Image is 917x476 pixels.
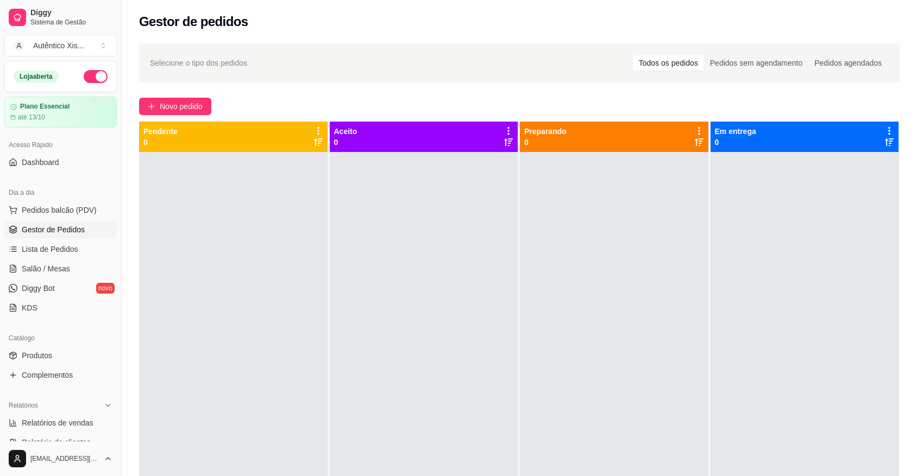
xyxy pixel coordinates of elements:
[4,221,117,238] a: Gestor de Pedidos
[22,302,37,313] span: KDS
[4,299,117,316] a: KDS
[143,126,178,137] p: Pendente
[22,157,59,168] span: Dashboard
[4,154,117,171] a: Dashboard
[4,280,117,297] a: Diggy Botnovo
[334,126,357,137] p: Aceito
[150,57,247,69] span: Selecione o tipo dos pedidos
[160,100,203,112] span: Novo pedido
[524,126,567,137] p: Preparando
[22,244,78,255] span: Lista de Pedidos
[22,283,55,294] span: Diggy Bot
[14,40,24,51] span: A
[633,55,704,71] div: Todos os pedidos
[4,414,117,431] a: Relatórios de vendas
[22,370,73,380] span: Complementos
[22,417,93,428] span: Relatórios de vendas
[4,366,117,384] a: Complementos
[20,103,70,111] article: Plano Essencial
[18,113,45,122] article: até 13/10
[30,454,99,463] span: [EMAIL_ADDRESS][DOMAIN_NAME]
[22,205,97,215] span: Pedidos balcão (PDV)
[30,8,112,18] span: Diggy
[524,137,567,148] p: 0
[22,437,91,448] span: Relatório de clientes
[4,329,117,347] div: Catálogo
[14,71,59,82] div: Loja aberta
[4,240,117,258] a: Lista de Pedidos
[22,350,52,361] span: Produtos
[9,401,38,410] span: Relatórios
[22,224,85,235] span: Gestor de Pedidos
[4,347,117,364] a: Produtos
[33,40,84,51] div: Autêntico Xis ...
[4,136,117,154] div: Acesso Rápido
[715,126,756,137] p: Em entrega
[4,184,117,201] div: Dia a dia
[22,263,70,274] span: Salão / Mesas
[4,4,117,30] a: DiggySistema de Gestão
[4,434,117,451] a: Relatório de clientes
[148,103,155,110] span: plus
[334,137,357,148] p: 0
[4,97,117,128] a: Plano Essencialaté 13/10
[139,98,211,115] button: Novo pedido
[30,18,112,27] span: Sistema de Gestão
[143,137,178,148] p: 0
[4,446,117,472] button: [EMAIL_ADDRESS][DOMAIN_NAME]
[84,70,108,83] button: Alterar Status
[808,55,888,71] div: Pedidos agendados
[4,35,117,56] button: Select a team
[4,260,117,277] a: Salão / Mesas
[715,137,756,148] p: 0
[139,13,248,30] h2: Gestor de pedidos
[704,55,808,71] div: Pedidos sem agendamento
[4,201,117,219] button: Pedidos balcão (PDV)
